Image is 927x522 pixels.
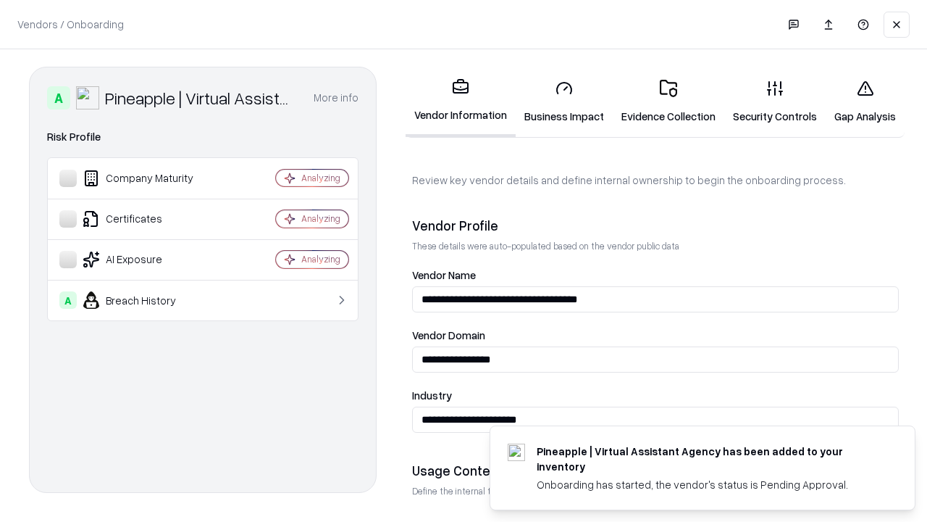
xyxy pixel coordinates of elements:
div: Certificates [59,210,232,228]
p: Define the internal team and reason for using this vendor. This helps assess business relevance a... [412,485,899,497]
div: Onboarding has started, the vendor's status is Pending Approval. [537,477,880,492]
p: Vendors / Onboarding [17,17,124,32]
div: Risk Profile [47,128,358,146]
a: Evidence Collection [613,68,724,136]
a: Business Impact [516,68,613,136]
p: These details were auto-populated based on the vendor public data [412,240,899,252]
div: Analyzing [301,212,340,225]
img: Pineapple | Virtual Assistant Agency [76,86,99,109]
button: More info [314,85,358,111]
p: Review key vendor details and define internal ownership to begin the onboarding process. [412,173,899,188]
label: Vendor Domain [412,330,899,341]
div: Company Maturity [59,170,232,187]
div: Analyzing [301,253,340,265]
img: trypineapple.com [508,444,525,461]
div: A [47,86,70,109]
div: Analyzing [301,172,340,184]
a: Gap Analysis [826,68,905,136]
label: Industry [412,390,899,401]
a: Security Controls [724,68,826,136]
label: Vendor Name [412,270,899,281]
a: Vendor Information [406,67,516,137]
div: Vendor Profile [412,217,899,234]
div: A [59,291,77,309]
div: Pineapple | Virtual Assistant Agency [105,86,296,109]
div: Breach History [59,291,232,309]
div: Usage Context [412,462,899,479]
div: AI Exposure [59,251,232,268]
div: Pineapple | Virtual Assistant Agency has been added to your inventory [537,444,880,474]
